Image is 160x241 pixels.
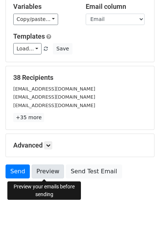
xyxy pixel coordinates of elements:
[6,164,30,178] a: Send
[13,14,58,25] a: Copy/paste...
[7,181,81,200] div: Preview your emails before sending
[53,43,72,54] button: Save
[13,86,95,92] small: [EMAIL_ADDRESS][DOMAIN_NAME]
[13,113,44,122] a: +35 more
[13,74,147,82] h5: 38 Recipients
[13,32,45,40] a: Templates
[66,164,122,178] a: Send Test Email
[13,3,75,11] h5: Variables
[13,94,95,100] small: [EMAIL_ADDRESS][DOMAIN_NAME]
[13,43,42,54] a: Load...
[86,3,147,11] h5: Email column
[123,206,160,241] iframe: Chat Widget
[32,164,64,178] a: Preview
[13,103,95,108] small: [EMAIL_ADDRESS][DOMAIN_NAME]
[13,141,147,149] h5: Advanced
